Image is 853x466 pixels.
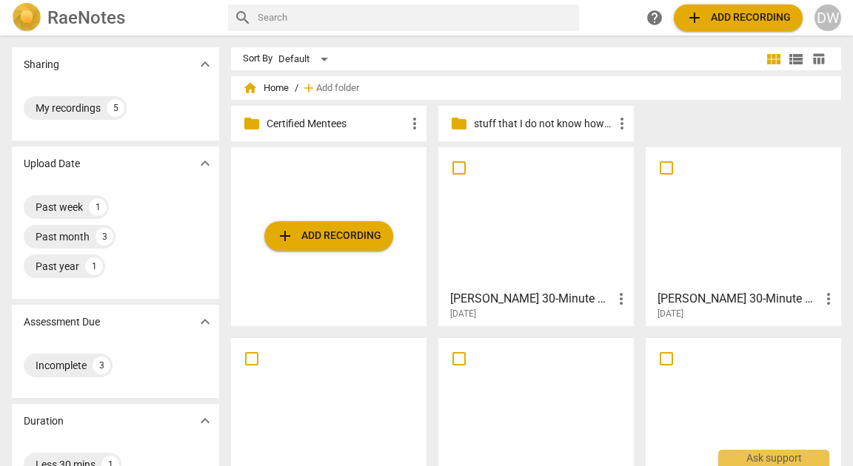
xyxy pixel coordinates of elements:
span: folder [243,115,261,132]
button: Show more [194,311,216,333]
div: 3 [93,357,110,374]
a: LogoRaeNotes [12,3,216,33]
span: view_list [787,50,805,68]
div: Ask support [718,450,829,466]
span: expand_more [196,155,214,172]
span: / [295,83,298,94]
p: Certified Mentees [267,116,406,132]
span: expand_more [196,313,214,331]
span: folder [450,115,468,132]
button: Tile view [763,48,785,70]
a: Help [641,4,668,31]
span: help [646,9,663,27]
p: Sharing [24,57,59,72]
div: Default [278,47,333,71]
span: table_chart [812,52,826,66]
img: Logo [12,3,41,33]
span: more_vert [406,115,424,132]
span: more_vert [820,290,837,308]
span: Add recording [276,227,381,245]
button: Table view [807,48,829,70]
div: 3 [96,228,113,246]
div: Incomplete [36,358,87,373]
div: Sort By [243,53,272,64]
span: [DATE] [450,308,476,320]
div: 1 [89,198,107,216]
button: DW [814,4,841,31]
span: Home [243,81,289,95]
button: Show more [194,152,216,175]
div: My recordings [36,101,101,115]
input: Search [258,6,573,30]
div: Past month [36,229,90,244]
a: [PERSON_NAME] 30-Minute Recording[DATE] [651,152,836,320]
div: 1 [85,257,103,275]
button: List view [785,48,807,70]
span: [DATE] [658,308,683,320]
h2: RaeNotes [47,7,125,28]
span: view_module [765,50,783,68]
h3: Shelley Ballance Ellis 30-Minute Recording [450,290,612,308]
button: Show more [194,53,216,75]
span: add [301,81,316,95]
span: expand_more [196,412,214,430]
span: more_vert [613,115,631,132]
p: Assessment Due [24,314,100,330]
p: Duration [24,413,64,429]
div: Past year [36,259,79,274]
span: Add recording [686,9,791,27]
span: add [686,9,703,27]
button: Upload [264,221,393,251]
p: Upload Date [24,156,80,172]
span: more_vert [612,290,630,308]
button: Upload [674,4,803,31]
button: Show more [194,410,216,432]
span: Add folder [316,83,359,94]
span: add [276,227,294,245]
span: home [243,81,258,95]
div: 5 [107,99,124,117]
p: stuff that I do not know how to delete [474,116,613,132]
div: Past week [36,200,83,215]
h3: Dominic Massa 30-Minute Recording [658,290,820,308]
a: [PERSON_NAME] 30-Minute Recording[DATE] [444,152,629,320]
span: expand_more [196,55,214,73]
span: search [234,9,252,27]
